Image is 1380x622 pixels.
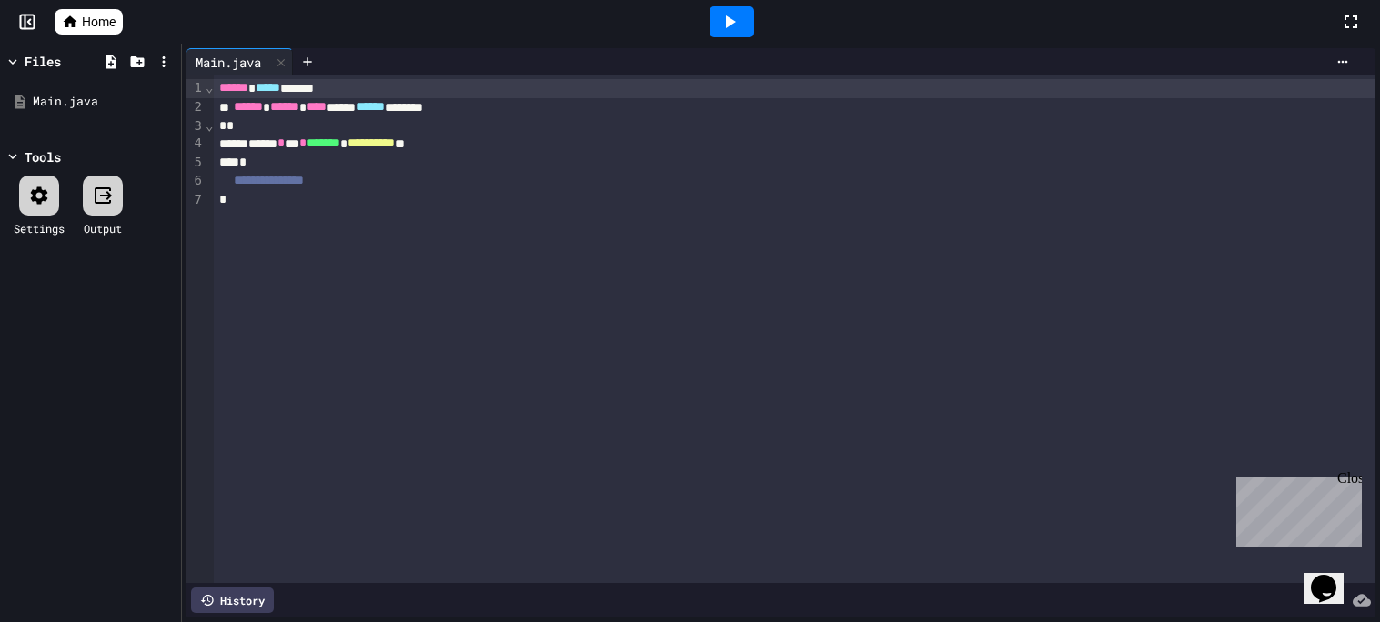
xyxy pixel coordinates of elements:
div: 2 [186,98,205,117]
div: Output [84,220,122,236]
div: 6 [186,172,205,191]
div: Tools [25,147,61,166]
div: Main.java [186,48,293,75]
span: Fold line [205,80,214,95]
iframe: chat widget [1304,549,1362,604]
div: Main.java [33,93,175,111]
div: 7 [186,191,205,209]
div: 4 [186,135,205,154]
div: Files [25,52,61,71]
div: Settings [14,220,65,236]
div: History [191,587,274,613]
span: Home [82,13,116,31]
div: 3 [186,117,205,135]
div: Chat with us now!Close [7,7,126,115]
span: Fold line [205,118,214,133]
div: Main.java [186,53,270,72]
div: 1 [186,79,205,98]
div: 5 [186,154,205,172]
iframe: chat widget [1229,470,1362,547]
a: Home [55,9,123,35]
